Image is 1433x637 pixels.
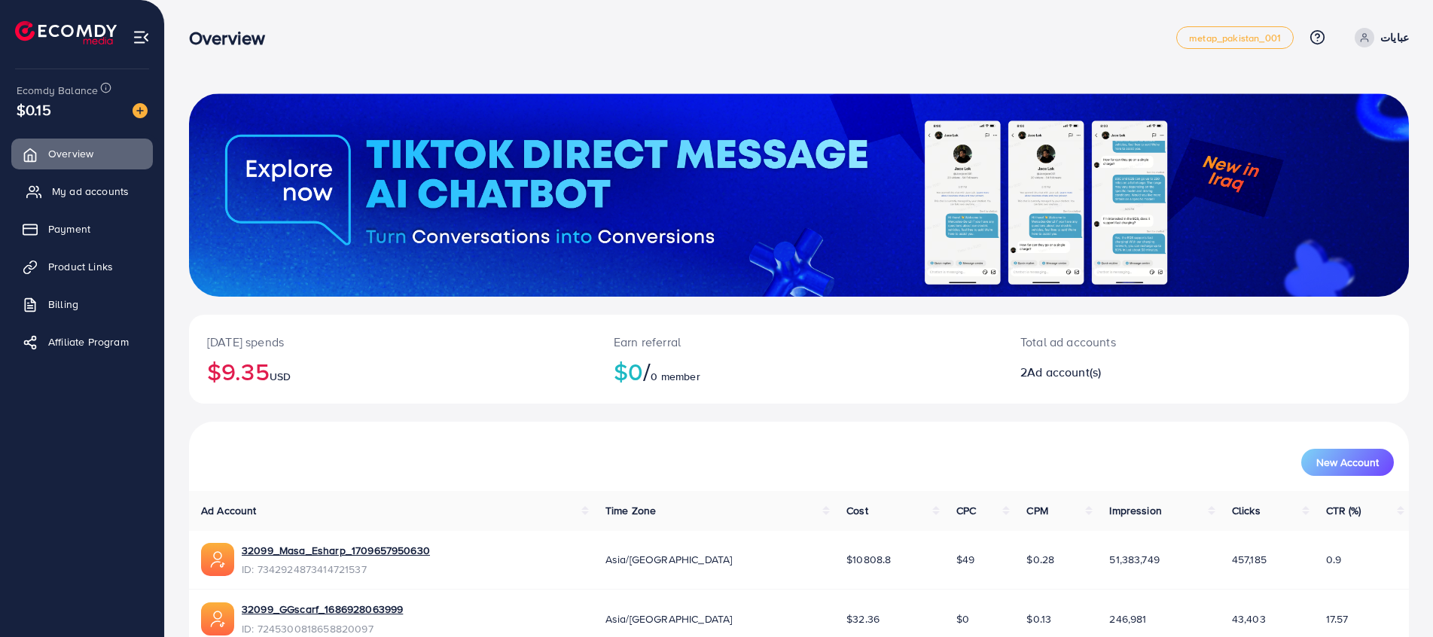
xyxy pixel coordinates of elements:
[189,27,277,49] h3: Overview
[1301,449,1394,476] button: New Account
[11,214,153,244] a: Payment
[1349,28,1409,47] a: عبايات
[1316,457,1379,468] span: New Account
[1026,552,1054,567] span: $0.28
[846,552,891,567] span: $10808.8
[52,184,129,199] span: My ad accounts
[201,602,234,635] img: ic-ads-acc.e4c84228.svg
[1326,552,1341,567] span: 0.9
[1326,503,1361,518] span: CTR (%)
[1232,611,1266,626] span: 43,403
[1027,364,1101,380] span: Ad account(s)
[605,503,656,518] span: Time Zone
[11,139,153,169] a: Overview
[1232,503,1261,518] span: Clicks
[1380,29,1409,47] p: عبايات
[48,146,93,161] span: Overview
[1109,503,1162,518] span: Impression
[201,503,257,518] span: Ad Account
[1026,611,1051,626] span: $0.13
[605,611,733,626] span: Asia/[GEOGRAPHIC_DATA]
[1020,333,1289,351] p: Total ad accounts
[11,327,153,357] a: Affiliate Program
[207,333,578,351] p: [DATE] spends
[48,297,78,312] span: Billing
[11,251,153,282] a: Product Links
[846,503,868,518] span: Cost
[956,503,976,518] span: CPC
[133,29,150,46] img: menu
[956,611,969,626] span: $0
[643,354,651,389] span: /
[270,369,291,384] span: USD
[846,611,880,626] span: $32.36
[1176,26,1294,49] a: metap_pakistan_001
[48,334,129,349] span: Affiliate Program
[17,99,51,120] span: $0.15
[1109,611,1146,626] span: 246,981
[605,552,733,567] span: Asia/[GEOGRAPHIC_DATA]
[242,621,403,636] span: ID: 7245300818658820097
[17,83,98,98] span: Ecomdy Balance
[1026,503,1047,518] span: CPM
[651,369,700,384] span: 0 member
[1232,552,1267,567] span: 457,185
[242,543,430,558] a: 32099_Masa_Esharp_1709657950630
[242,562,430,577] span: ID: 7342924873414721537
[133,103,148,118] img: image
[207,357,578,386] h2: $9.35
[15,21,117,44] img: logo
[242,602,403,617] a: 32099_GGscarf_1686928063999
[956,552,974,567] span: $49
[1189,33,1281,43] span: metap_pakistan_001
[1109,552,1160,567] span: 51,383,749
[48,221,90,236] span: Payment
[201,543,234,576] img: ic-ads-acc.e4c84228.svg
[614,333,984,351] p: Earn referral
[614,357,984,386] h2: $0
[11,176,153,206] a: My ad accounts
[11,289,153,319] a: Billing
[1326,611,1349,626] span: 17.57
[48,259,113,274] span: Product Links
[1020,365,1289,379] h2: 2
